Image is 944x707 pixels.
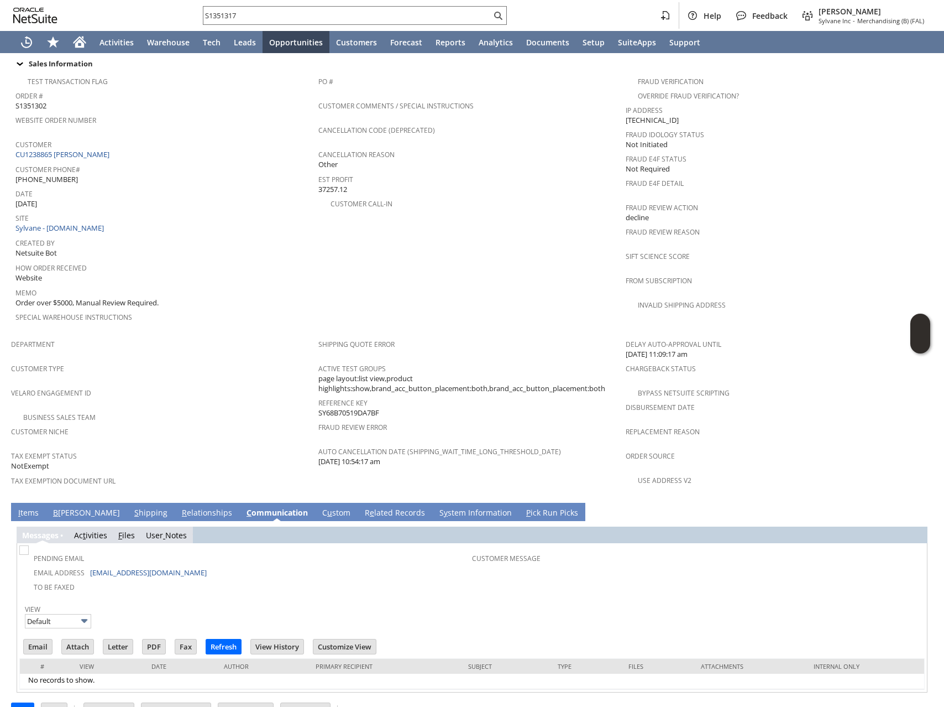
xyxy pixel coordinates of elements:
span: SY68B70519DA7BF [318,408,379,418]
a: How Order Received [15,263,87,273]
a: Bypass NetSuite Scripting [638,388,730,398]
a: Department [11,340,55,349]
span: [DATE] 11:09:17 am [626,349,688,360]
a: Activities [74,530,107,540]
span: Analytics [479,37,513,48]
div: Subject [468,662,541,670]
input: Customize View [313,640,376,654]
span: e [370,507,374,518]
a: Invalid Shipping Address [638,300,726,310]
a: Email Address [34,568,85,578]
a: [EMAIL_ADDRESS][DOMAIN_NAME] [90,568,207,578]
span: [PHONE_NUMBER] [15,174,78,185]
a: Cancellation Code (deprecated) [318,126,435,135]
iframe: Click here to launch Oracle Guided Learning Help Panel [910,314,930,353]
span: page layout:list view,product highlights:show,brand_acc_button_placement:both,brand_acc_button_pl... [318,373,620,394]
a: Customer Type [11,364,64,373]
span: Setup [583,37,605,48]
span: Website [15,273,42,283]
span: B [53,507,58,518]
a: Special Warehouse Instructions [15,313,132,322]
span: Feedback [752,11,788,21]
span: Netsuite Bot [15,248,57,258]
a: SuiteApps [611,31,663,53]
div: View [80,662,135,670]
svg: Search [491,9,505,22]
span: y [444,507,448,518]
a: Activities [93,31,140,53]
a: Custom [319,507,353,519]
a: To Be Faxed [34,583,75,592]
span: Tech [203,37,221,48]
div: Files [628,662,684,670]
a: Recent Records [13,31,40,53]
div: Attachments [701,662,797,670]
span: Other [318,159,338,170]
span: Help [704,11,721,21]
a: Forecast [384,31,429,53]
span: 37257.12 [318,184,347,195]
a: Cancellation Reason [318,150,395,159]
a: Pick Run Picks [523,507,581,519]
a: Fraud Review Error [318,423,387,432]
a: Customers [329,31,384,53]
img: More Options [78,615,91,627]
a: Reference Key [318,398,368,408]
a: Fraud E4F Detail [626,179,684,188]
td: Sales Information [11,56,933,71]
span: Activities [99,37,134,48]
input: Email [24,640,52,654]
a: Setup [576,31,611,53]
input: Default [25,614,91,628]
span: Sylvane Inc [819,17,851,25]
span: Opportunities [269,37,323,48]
a: PO # [318,77,333,86]
a: Messages [22,530,59,540]
a: Customer Niche [11,427,69,436]
a: Customer [15,140,51,149]
input: View History [251,640,303,654]
a: Reports [429,31,472,53]
span: Documents [526,37,569,48]
a: Pending Email [34,554,84,563]
a: UserNotes [146,530,187,540]
div: Internal Only [814,662,916,670]
a: Sift Science Score [626,252,690,261]
span: I [18,507,20,518]
a: Shipping Quote Error [318,340,395,349]
svg: Recent Records [20,35,33,49]
a: Business Sales Team [23,413,96,422]
a: Date [15,189,33,199]
a: Home [66,31,93,53]
input: Letter [103,640,133,654]
a: Support [663,31,707,53]
a: From Subscription [626,276,692,285]
a: Override Fraud Verification? [638,91,739,101]
a: Memo [15,288,36,298]
span: Merchandising (B) (FAL) [857,17,924,25]
input: PDF [143,640,165,654]
a: Customer Call-in [331,199,392,209]
a: Velaro Engagement ID [11,388,91,398]
a: Analytics [472,31,520,53]
span: Not Initiated [626,139,668,150]
input: Fax [175,640,196,654]
span: [DATE] 10:54:17 am [318,456,380,467]
a: Disbursement Date [626,403,695,412]
input: Refresh [206,640,241,654]
a: Communication [244,507,311,519]
td: No records to show. [20,674,924,689]
a: B[PERSON_NAME] [50,507,123,519]
a: Est Profit [318,175,353,184]
a: Tax Exemption Document URL [11,476,116,486]
a: Related Records [362,507,428,519]
a: Fraud Review Reason [626,227,700,237]
a: Delay Auto-Approval Until [626,340,721,349]
span: Not Required [626,164,670,174]
a: Warehouse [140,31,196,53]
svg: Home [73,35,86,49]
a: Auto Cancellation Date (shipping_wait_time_long_threshold_date) [318,447,561,456]
a: Order Source [626,451,675,461]
a: System Information [437,507,515,519]
a: Active Test Groups [318,364,386,373]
